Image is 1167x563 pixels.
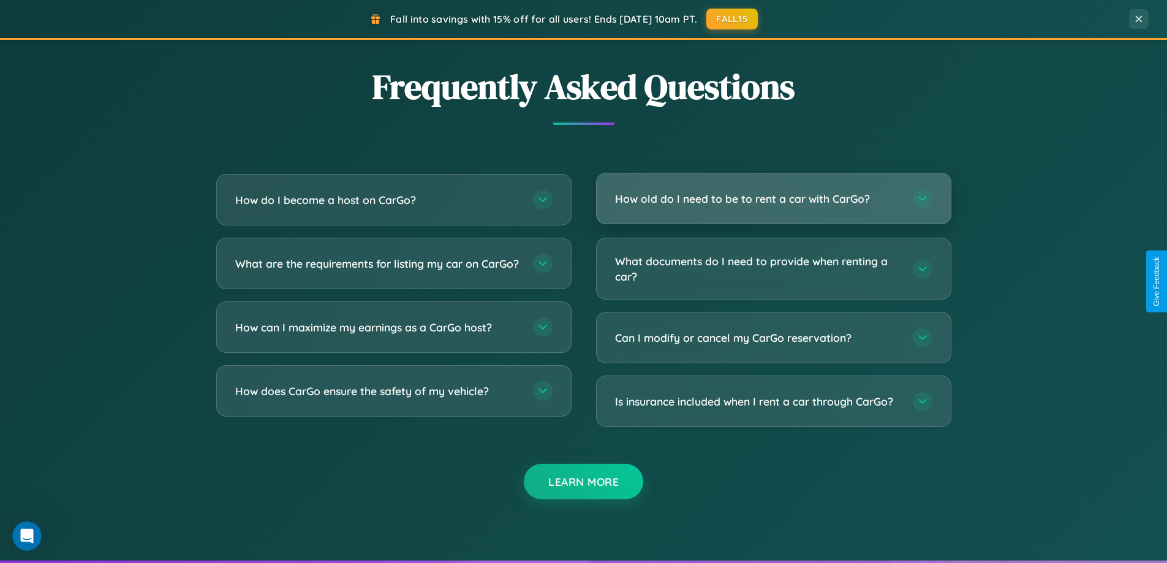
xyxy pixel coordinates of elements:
[235,320,521,335] h3: How can I maximize my earnings as a CarGo host?
[615,330,901,346] h3: Can I modify or cancel my CarGo reservation?
[615,254,901,284] h3: What documents do I need to provide when renting a car?
[216,63,951,110] h2: Frequently Asked Questions
[615,394,901,409] h3: Is insurance included when I rent a car through CarGo?
[615,191,901,206] h3: How old do I need to be to rent a car with CarGo?
[12,521,42,551] iframe: Intercom live chat
[390,13,697,25] span: Fall into savings with 15% off for all users! Ends [DATE] 10am PT.
[235,384,521,399] h3: How does CarGo ensure the safety of my vehicle?
[235,256,521,271] h3: What are the requirements for listing my car on CarGo?
[706,9,758,29] button: FALL15
[1152,257,1161,306] div: Give Feedback
[524,464,643,499] button: Learn More
[235,192,521,208] h3: How do I become a host on CarGo?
